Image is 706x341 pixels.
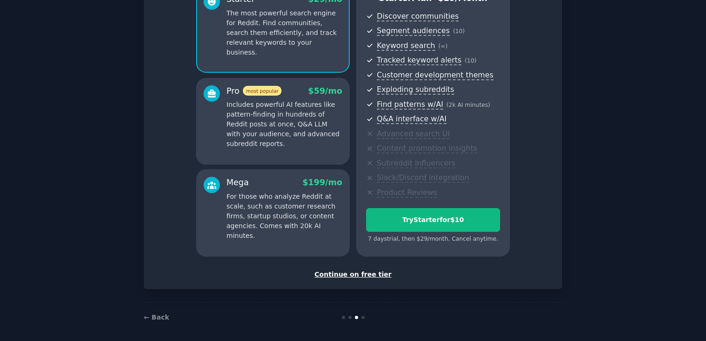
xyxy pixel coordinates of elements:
[303,178,342,187] span: $ 199 /mo
[465,57,476,64] span: ( 10 )
[226,85,282,97] div: Pro
[377,12,459,21] span: Discover communities
[377,70,494,80] span: Customer development themes
[377,129,450,139] span: Advanced search UI
[446,102,490,108] span: ( 2k AI minutes )
[226,100,342,149] p: Includes powerful AI features like pattern-finding in hundreds of Reddit posts at once, Q&A LLM w...
[144,313,169,321] a: ← Back
[226,192,342,241] p: For those who analyze Reddit at scale, such as customer research firms, startup studios, or conte...
[377,114,446,124] span: Q&A interface w/AI
[438,43,448,49] span: ( ∞ )
[366,208,500,232] button: TryStarterfor$10
[367,215,500,225] div: Try Starter for $10
[226,177,249,188] div: Mega
[377,56,461,65] span: Tracked keyword alerts
[308,86,342,96] span: $ 59 /mo
[453,28,465,35] span: ( 10 )
[377,159,455,168] span: Subreddit influencers
[377,173,469,183] span: Slack/Discord integration
[377,144,477,153] span: Content promotion insights
[366,235,500,244] div: 7 days trial, then $ 29 /month . Cancel anytime.
[154,270,552,279] div: Continue on free tier
[377,41,435,51] span: Keyword search
[243,86,282,96] span: most popular
[377,85,454,95] span: Exploding subreddits
[377,26,450,36] span: Segment audiences
[226,8,342,57] p: The most powerful search engine for Reddit. Find communities, search them efficiently, and track ...
[377,100,443,110] span: Find patterns w/AI
[377,188,437,198] span: Product Reviews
